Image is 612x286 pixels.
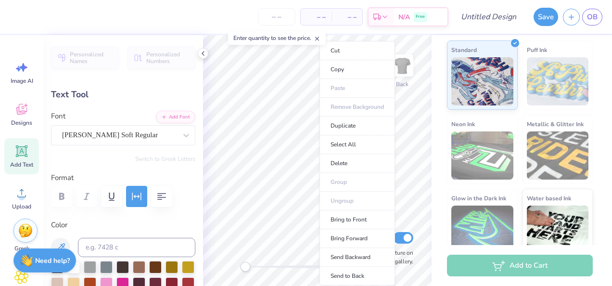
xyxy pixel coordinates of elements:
label: Format [51,172,195,183]
button: Save [534,8,558,26]
button: Personalized Numbers [127,47,195,69]
span: Glow in the Dark Ink [451,193,506,203]
span: Puff Ink [527,45,547,55]
span: Water based Ink [527,193,571,203]
span: Personalized Numbers [146,51,190,65]
button: Switch to Greek Letters [135,155,195,163]
input: e.g. 7428 c [78,238,195,257]
div: Text Tool [51,88,195,101]
span: N/A [398,12,410,22]
label: Color [51,220,195,231]
input: – – [258,8,295,26]
img: Water based Ink [527,206,589,254]
li: Bring to Front [319,210,395,229]
span: Personalized Names [70,51,113,65]
button: Personalized Names [51,47,119,69]
label: Font [51,111,65,122]
li: Delete [319,154,395,173]
span: Add Text [10,161,33,169]
li: Send Backward [319,248,395,267]
strong: Need help? [35,256,70,265]
span: Standard [451,45,477,55]
img: Neon Ink [451,131,513,180]
span: OB [587,12,598,23]
img: Puff Ink [527,57,589,105]
li: Select All [319,135,395,154]
button: Add Font [156,111,195,123]
span: Greek [14,245,29,252]
span: – – [337,12,357,22]
div: Accessibility label [241,262,250,272]
span: Neon Ink [451,119,475,129]
div: Enter quantity to see the price. [228,31,326,45]
span: Upload [12,203,31,210]
li: Send to Back [319,267,395,286]
li: Bring Forward [319,229,395,248]
span: – – [306,12,326,22]
input: Untitled Design [453,7,524,26]
img: Metallic & Glitter Ink [527,131,589,180]
span: Metallic & Glitter Ink [527,119,584,129]
div: Back [396,80,408,89]
img: Back [393,56,412,75]
span: Free [416,13,425,20]
li: Duplicate [319,117,395,135]
span: Designs [11,119,32,127]
a: OB [582,9,602,26]
img: Standard [451,57,513,105]
img: Glow in the Dark Ink [451,206,513,254]
li: Cut [319,41,395,60]
li: Copy [319,60,395,79]
span: Image AI [11,77,33,85]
